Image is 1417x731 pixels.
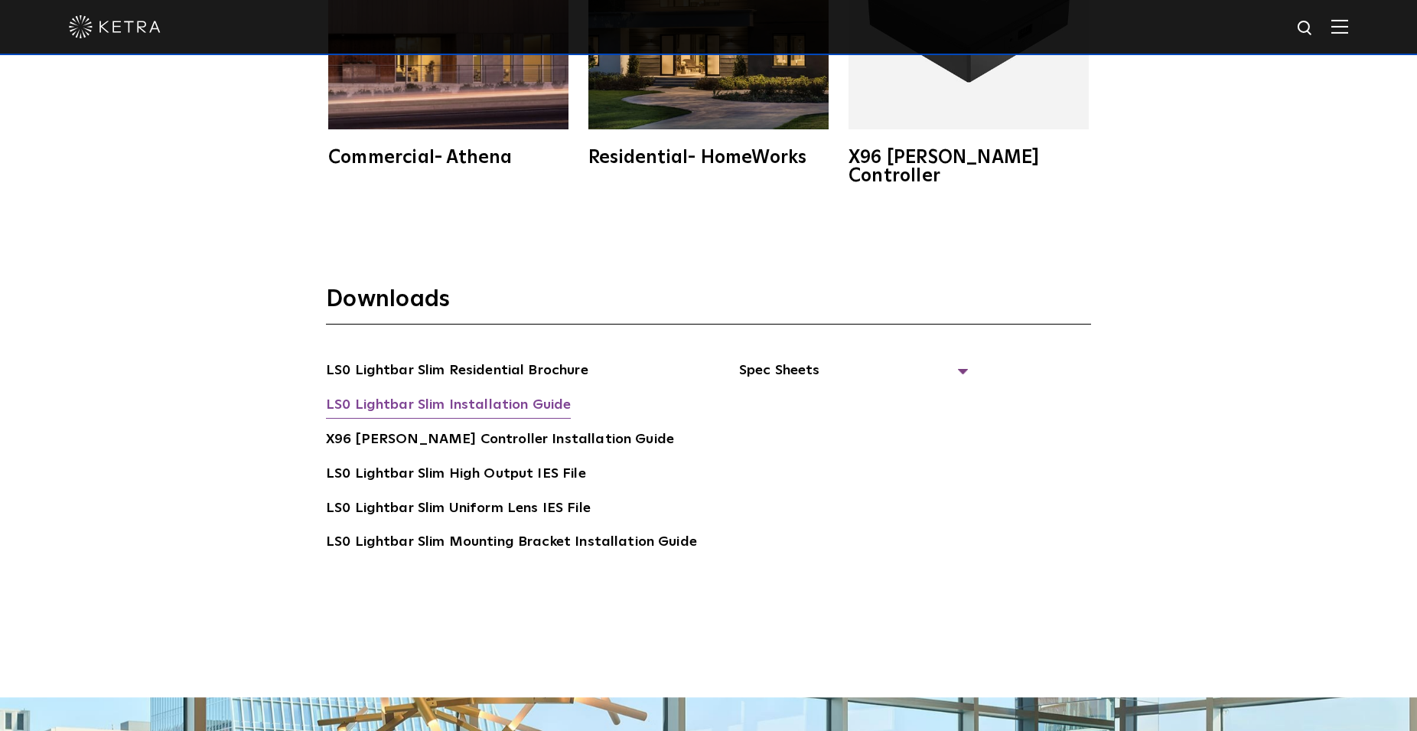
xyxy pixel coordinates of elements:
a: LS0 Lightbar Slim High Output IES File [326,463,586,488]
a: LS0 Lightbar Slim Residential Brochure [326,360,588,384]
a: LS0 Lightbar Slim Uniform Lens IES File [326,498,591,522]
img: ketra-logo-2019-white [69,15,161,38]
span: Spec Sheets [739,360,969,393]
a: X96 [PERSON_NAME] Controller Installation Guide [326,429,674,453]
div: Residential- HomeWorks [588,148,829,167]
img: search icon [1296,19,1315,38]
img: Hamburger%20Nav.svg [1331,19,1348,34]
div: X96 [PERSON_NAME] Controller [849,148,1089,185]
a: LS0 Lightbar Slim Installation Guide [326,394,571,419]
a: LS0 Lightbar Slim Mounting Bracket Installation Guide [326,531,697,556]
div: Commercial- Athena [328,148,568,167]
h3: Downloads [326,285,1091,325]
